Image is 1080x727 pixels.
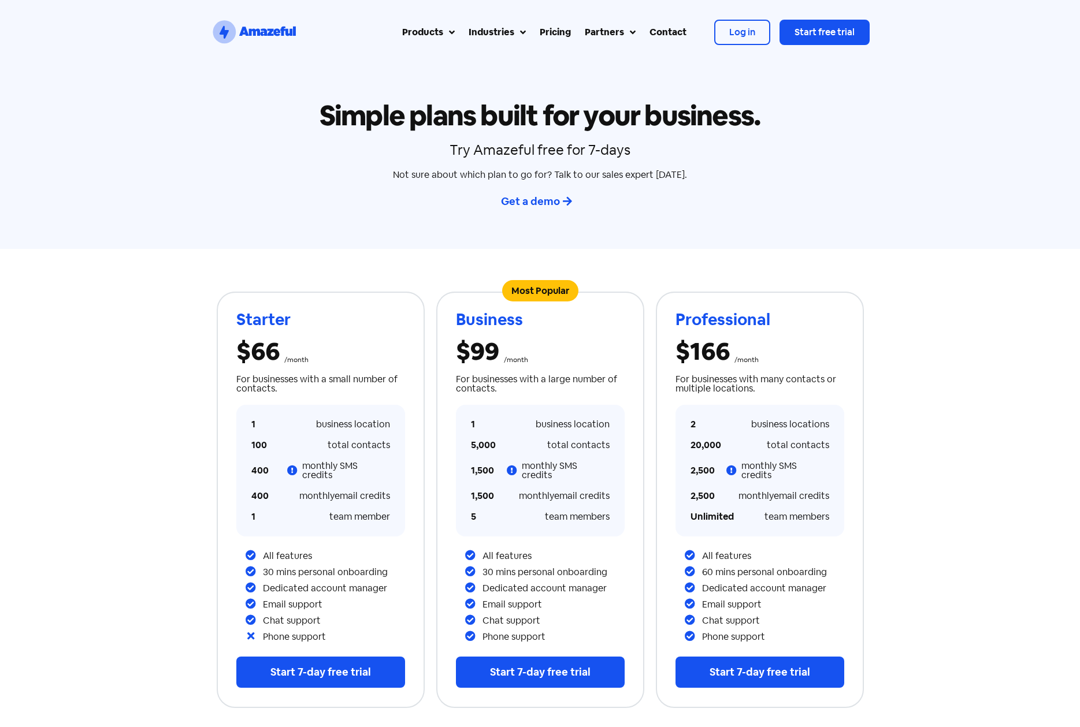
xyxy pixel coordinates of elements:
div: Chat support [263,616,405,625]
div: Phone support [483,632,625,642]
div: 1 [251,420,274,429]
div: Try Amazeful free for 7-days [211,141,870,159]
div: /month [284,356,309,363]
div: Chat support [702,616,844,625]
div: total contacts [547,441,610,450]
div: 30 mins personal onboarding [263,568,405,577]
a: Start 7-day free trial [236,657,405,688]
div: total contacts [767,441,829,450]
div: 5,000 [471,441,493,450]
div: All features [263,551,405,561]
div: /month [504,356,528,363]
span: Log in [729,26,755,38]
a: Start 7-day free trial [456,657,625,688]
div: All features [702,551,844,561]
span: monthly [519,490,554,502]
div: 1 [471,420,493,429]
a: Start free trial [780,20,870,45]
div: team members [764,512,829,521]
a: Partners [578,18,643,46]
div: For businesses with a small number of contacts. [236,375,405,393]
div: monthly SMS credits [302,461,389,480]
div: Pricing [540,25,571,39]
a: Log in [714,20,770,45]
a: Products [395,18,462,46]
span: Start 7-day free trial [710,665,810,678]
div: Dedicated account manager [702,584,844,593]
div: monthly SMS credits [522,461,609,480]
div: Products [402,25,443,39]
div: Contact [650,25,686,39]
div: $99 [456,339,499,363]
div: 1 [251,512,274,521]
div: 2,500 [691,491,713,501]
a: Contact [643,18,693,46]
div: 30 mins personal onboarding [483,568,625,577]
div: Email support [483,600,625,609]
div: 1,500 [471,491,493,501]
div: Phone support [702,632,844,642]
span: monthly [299,490,335,502]
div: 20,000 [691,441,713,450]
div: For businesses with many contacts or multiple locations. [676,375,844,393]
div: 2,500 [691,466,715,475]
a: SVG link [211,18,298,46]
div: total contacts [328,441,390,450]
div: Dedicated account manager [263,584,405,593]
div: team members [545,512,610,521]
div: business location [316,420,390,429]
div: All features [483,551,625,561]
a: Get a demo [501,191,580,211]
div: 60 mins personal onboarding [702,568,844,577]
span: Start 7-day free trial [270,665,371,678]
div: email credits [299,491,390,501]
div: 2 [691,420,713,429]
div: email credits [738,491,829,501]
div: 400 [251,466,276,475]
span: Most Popular [502,280,578,301]
div: email credits [519,491,610,501]
div: Chat support [483,616,625,625]
div: Not sure about which plan to go for? Talk to our sales expert [DATE]. [211,170,870,180]
div: business locations [751,420,829,429]
span: monthly [738,490,774,502]
div: $166 [676,339,730,363]
div: Email support [263,600,405,609]
div: 100 [251,441,274,450]
div: Email support [702,600,844,609]
span: Start 7-day free trial [490,665,591,678]
div: monthly SMS credits [741,461,829,480]
div: /month [734,356,759,363]
div: Phone support [263,632,405,642]
span: Get a demo [501,195,560,208]
div: Professional [676,311,844,327]
div: Business [456,311,625,327]
div: $66 [236,339,280,363]
div: Partners [585,25,624,39]
span: Start free trial [795,26,855,38]
a: Industries [462,18,533,46]
div: For businesses with a large number of contacts. [456,375,625,393]
div: Unlimited [691,512,713,521]
div: Industries [469,25,514,39]
div: team member [329,512,390,521]
h1: Simple plans built for your business. [211,102,870,129]
a: Pricing [533,18,578,46]
div: 1,500 [471,466,496,475]
div: Starter [236,311,405,327]
div: 400 [251,491,274,501]
div: business location [536,420,610,429]
a: Start 7-day free trial [676,657,844,688]
div: 5 [471,512,493,521]
div: Dedicated account manager [483,584,625,593]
